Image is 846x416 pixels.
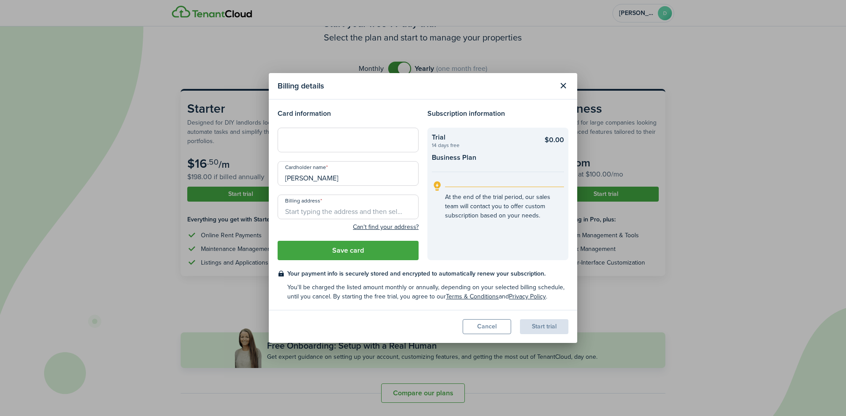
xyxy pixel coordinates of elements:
[287,269,568,278] checkout-terms-main: Your payment info is securely stored and encrypted to automatically renew your subscription.
[445,192,564,220] explanation-description: At the end of the trial period, our sales team will contact you to offer custom subscription base...
[432,181,443,191] i: outline
[432,152,531,163] checkout-summary-item-title: Business Plan
[278,108,419,119] h4: Card information
[432,132,531,143] checkout-summary-item-title: Trial
[446,292,499,301] a: Terms & Conditions
[278,241,419,260] button: Save card
[427,108,568,119] h4: Subscription information
[283,136,413,144] iframe: Secure card payment input frame
[463,319,511,334] button: Cancel
[556,78,571,93] button: Close modal
[287,283,568,301] checkout-terms-secondary: You'll be charged the listed amount monthly or annually, depending on your selected billing sched...
[278,195,419,219] input: Start typing the address and then select from the dropdown
[278,77,553,95] modal-title: Billing details
[432,143,531,148] checkout-summary-item-description: 14 days free
[353,223,419,232] button: Can't find your address?
[545,135,564,145] checkout-summary-item-main-price: $0.00
[509,292,546,301] a: Privacy Policy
